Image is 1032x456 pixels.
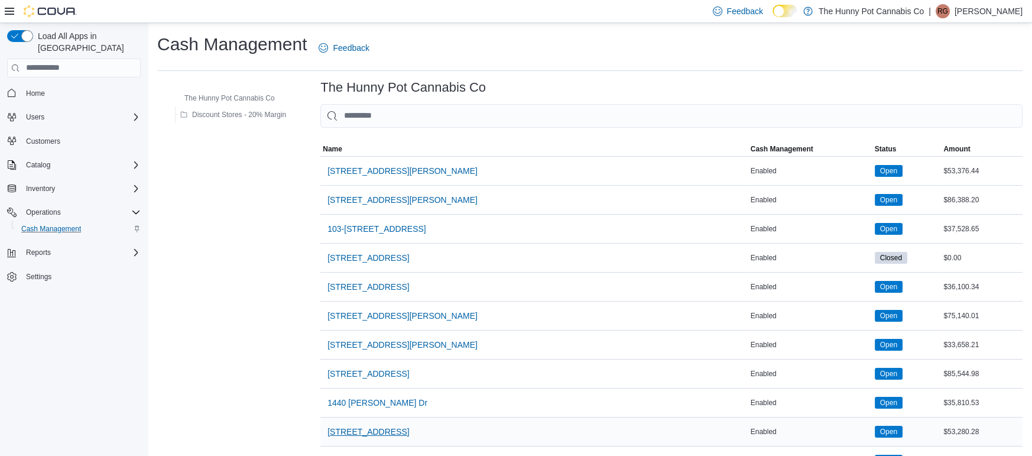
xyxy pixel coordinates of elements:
span: Discount Stores - 20% Margin [192,110,286,119]
div: $53,280.28 [941,425,1023,439]
span: Reports [21,245,141,260]
span: Customers [21,134,141,148]
div: $85,544.98 [941,367,1023,381]
button: 103-[STREET_ADDRESS] [323,217,431,241]
div: $37,528.65 [941,222,1023,236]
span: Amount [943,144,970,154]
h3: The Hunny Pot Cannabis Co [320,80,486,95]
span: Reports [26,248,51,257]
span: Cash Management [21,224,81,234]
span: Open [880,224,897,234]
span: Open [880,339,897,350]
span: Open [880,368,897,379]
button: [STREET_ADDRESS] [323,362,414,386]
div: Enabled [748,164,872,178]
button: Operations [2,204,145,221]
button: Name [320,142,748,156]
span: Cash Management [751,144,813,154]
span: Feedback [727,5,763,17]
span: Home [21,86,141,101]
div: Enabled [748,396,872,410]
span: The Hunny Pot Cannabis Co [184,93,275,103]
span: Load All Apps in [GEOGRAPHIC_DATA] [33,30,141,54]
span: 1440 [PERSON_NAME] Dr [327,397,427,409]
span: [STREET_ADDRESS] [327,368,409,380]
div: Enabled [748,280,872,294]
span: Users [21,110,141,124]
span: Open [875,194,903,206]
button: [STREET_ADDRESS][PERSON_NAME] [323,333,482,357]
button: Operations [21,205,66,219]
div: $0.00 [941,251,1023,265]
span: Status [875,144,897,154]
button: Users [2,109,145,125]
p: | [929,4,931,18]
div: $35,810.53 [941,396,1023,410]
input: This is a search bar. As you type, the results lower in the page will automatically filter. [320,104,1023,128]
span: Operations [21,205,141,219]
button: [STREET_ADDRESS][PERSON_NAME] [323,188,482,212]
button: 1440 [PERSON_NAME] Dr [323,391,432,415]
span: Open [880,426,897,437]
button: Cash Management [748,142,872,156]
span: Open [875,165,903,177]
a: Settings [21,270,56,284]
p: [PERSON_NAME] [955,4,1023,18]
span: [STREET_ADDRESS] [327,281,409,293]
span: Open [875,426,903,438]
span: Catalog [26,160,50,170]
a: Customers [21,134,65,148]
div: Enabled [748,338,872,352]
span: Settings [21,269,141,284]
button: Discount Stores - 20% Margin [176,108,291,122]
span: Settings [26,272,51,282]
div: Ryckolos Griffiths [936,4,950,18]
div: $53,376.44 [941,164,1023,178]
span: 103-[STREET_ADDRESS] [327,223,426,235]
button: Status [872,142,942,156]
button: [STREET_ADDRESS][PERSON_NAME] [323,159,482,183]
span: Feedback [333,42,369,54]
button: Home [2,85,145,102]
div: Enabled [748,309,872,323]
a: Feedback [314,36,374,60]
div: $86,388.20 [941,193,1023,207]
button: Amount [941,142,1023,156]
button: Customers [2,132,145,150]
button: Reports [2,244,145,261]
button: [STREET_ADDRESS] [323,420,414,444]
div: Enabled [748,193,872,207]
span: Inventory [26,184,55,193]
nav: Complex example [7,80,141,316]
span: Open [875,397,903,409]
img: Cova [24,5,77,17]
div: $75,140.01 [941,309,1023,323]
span: [STREET_ADDRESS][PERSON_NAME] [327,194,478,206]
span: Operations [26,208,61,217]
button: Inventory [21,182,60,196]
span: Dark Mode [773,17,773,18]
button: [STREET_ADDRESS][PERSON_NAME] [323,304,482,328]
div: Enabled [748,367,872,381]
h1: Cash Management [157,33,307,56]
span: Catalog [21,158,141,172]
span: Open [880,282,897,292]
p: The Hunny Pot Cannabis Co [819,4,924,18]
div: Enabled [748,425,872,439]
span: Open [880,311,897,321]
button: Settings [2,268,145,285]
span: Open [880,195,897,205]
button: Users [21,110,49,124]
div: $36,100.34 [941,280,1023,294]
input: Dark Mode [773,5,797,17]
span: [STREET_ADDRESS] [327,252,409,264]
button: Catalog [21,158,55,172]
a: Cash Management [17,222,86,236]
button: Inventory [2,180,145,197]
div: Enabled [748,251,872,265]
button: Reports [21,245,56,260]
span: Open [875,339,903,351]
span: Open [880,166,897,176]
span: Closed [880,253,902,263]
span: Open [875,281,903,293]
